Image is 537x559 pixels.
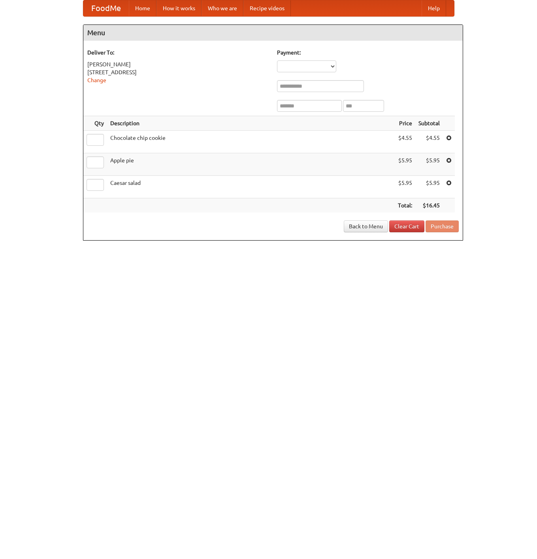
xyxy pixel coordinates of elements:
[426,220,459,232] button: Purchase
[87,68,269,76] div: [STREET_ADDRESS]
[83,25,463,41] h4: Menu
[415,116,443,131] th: Subtotal
[129,0,156,16] a: Home
[415,176,443,198] td: $5.95
[83,116,107,131] th: Qty
[87,60,269,68] div: [PERSON_NAME]
[243,0,291,16] a: Recipe videos
[395,153,415,176] td: $5.95
[156,0,202,16] a: How it works
[87,77,106,83] a: Change
[422,0,446,16] a: Help
[395,131,415,153] td: $4.55
[202,0,243,16] a: Who we are
[107,131,395,153] td: Chocolate chip cookie
[395,198,415,213] th: Total:
[395,176,415,198] td: $5.95
[415,131,443,153] td: $4.55
[389,220,424,232] a: Clear Cart
[107,116,395,131] th: Description
[277,49,459,56] h5: Payment:
[415,153,443,176] td: $5.95
[83,0,129,16] a: FoodMe
[107,153,395,176] td: Apple pie
[344,220,388,232] a: Back to Menu
[415,198,443,213] th: $16.45
[395,116,415,131] th: Price
[87,49,269,56] h5: Deliver To:
[107,176,395,198] td: Caesar salad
